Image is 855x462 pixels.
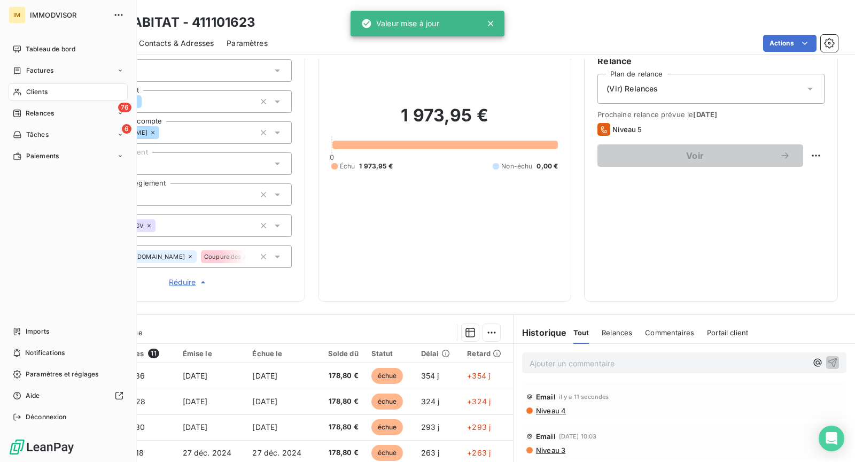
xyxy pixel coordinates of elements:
[421,349,454,358] div: Délai
[535,406,566,415] span: Niveau 4
[122,124,131,134] span: 6
[86,276,292,288] button: Réduire
[371,419,403,435] span: échue
[139,38,214,49] span: Contacts & Adresses
[330,153,334,161] span: 0
[30,11,107,19] span: IMMODVISOR
[26,66,53,75] span: Factures
[361,14,439,33] div: Valeur mise à jour
[156,221,164,230] input: Ajouter une valeur
[597,144,803,167] button: Voir
[359,161,393,171] span: 1 973,95 €
[331,105,558,137] h2: 1 973,95 €
[607,83,658,94] span: (Vir) Relances
[340,161,355,171] span: Échu
[26,391,40,401] span: Aide
[536,392,556,401] span: Email
[602,328,632,337] span: Relances
[227,38,268,49] span: Paramètres
[252,349,310,358] div: Échue le
[26,109,54,118] span: Relances
[94,13,255,32] h3: A2L HABITAT - 411101623
[169,277,208,288] span: Réduire
[323,422,358,433] span: 178,80 €
[537,161,558,171] span: 0,00 €
[467,349,507,358] div: Retard
[559,394,609,400] span: il y a 11 secondes
[597,110,825,119] span: Prochaine relance prévue le
[467,422,491,432] span: +293 j
[610,151,780,160] span: Voir
[135,190,144,199] input: Ajouter une valeur
[252,397,277,406] span: [DATE]
[371,445,403,461] span: échue
[26,151,59,161] span: Paiements
[183,371,208,380] span: [DATE]
[371,394,403,410] span: échue
[467,397,491,406] span: +324 j
[536,432,556,441] span: Email
[26,44,75,54] span: Tableau de bord
[159,128,168,137] input: Ajouter une valeur
[763,35,817,52] button: Actions
[9,387,128,404] a: Aide
[323,349,358,358] div: Solde dû
[573,328,589,337] span: Tout
[252,448,301,457] span: 27 déc. 2024
[819,426,844,451] div: Open Intercom Messenger
[501,161,532,171] span: Non-échu
[142,97,150,106] input: Ajouter une valeur
[252,371,277,380] span: [DATE]
[118,103,131,112] span: 76
[693,110,717,119] span: [DATE]
[707,328,748,337] span: Portail client
[183,349,240,358] div: Émise le
[612,125,642,134] span: Niveau 5
[98,253,185,260] span: Surveillance [DOMAIN_NAME]
[323,371,358,381] span: 178,80 €
[597,55,825,67] h6: Relance
[9,438,75,456] img: Logo LeanPay
[467,371,490,380] span: +354 j
[371,368,403,384] span: échue
[183,448,232,457] span: 27 déc. 2024
[421,371,439,380] span: 354 j
[26,369,98,379] span: Paramètres et réglages
[371,349,408,358] div: Statut
[421,397,440,406] span: 324 j
[26,130,49,140] span: Tâches
[421,422,440,432] span: 293 j
[514,326,567,339] h6: Historique
[148,349,159,358] span: 11
[323,448,358,458] span: 178,80 €
[183,422,208,432] span: [DATE]
[26,327,49,336] span: Imports
[467,448,491,457] span: +263 j
[559,433,597,440] span: [DATE] 10:03
[183,397,208,406] span: [DATE]
[645,328,694,337] span: Commentaires
[9,6,26,24] div: IM
[535,446,565,455] span: Niveau 3
[25,348,65,358] span: Notifications
[204,253,260,260] span: Coupure des accès
[421,448,440,457] span: 263 j
[323,396,358,407] span: 178,80 €
[26,412,67,422] span: Déconnexion
[26,87,48,97] span: Clients
[252,422,277,432] span: [DATE]
[246,252,255,261] input: Ajouter une valeur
